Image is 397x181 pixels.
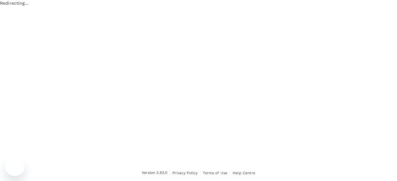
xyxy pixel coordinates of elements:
[203,170,227,176] a: Terms of Use
[5,156,25,176] iframe: Button to launch messaging window
[233,170,255,176] a: Help Centre
[233,171,255,175] span: Help Centre
[142,170,167,176] span: Version 3.53.0
[172,170,198,176] a: Privacy Policy
[172,171,198,175] span: Privacy Policy
[203,171,227,175] span: Terms of Use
